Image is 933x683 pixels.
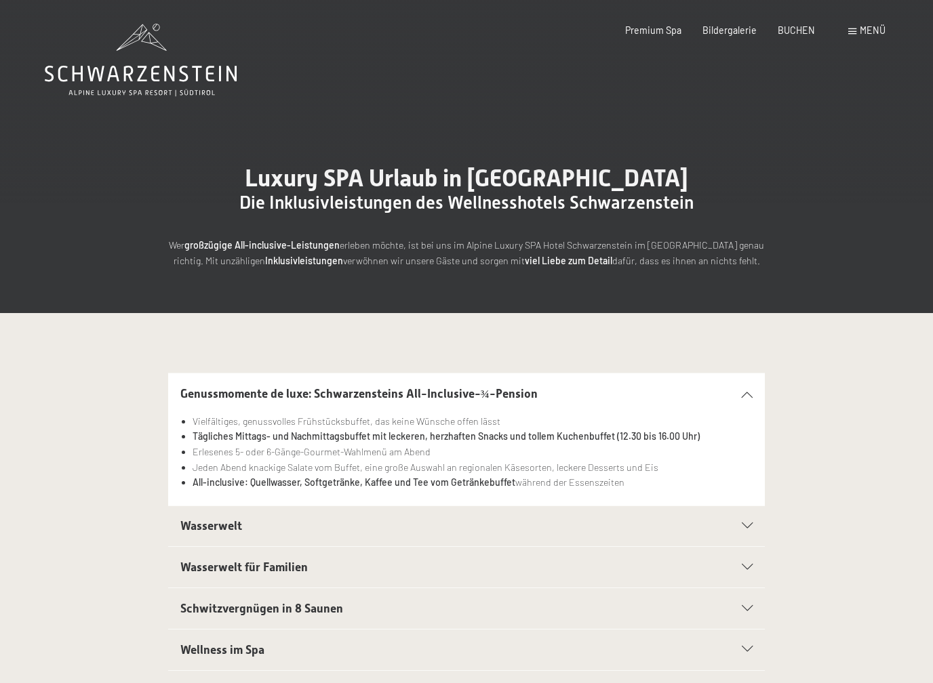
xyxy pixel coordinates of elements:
span: Luxury SPA Urlaub in [GEOGRAPHIC_DATA] [245,164,688,192]
span: Genussmomente de luxe: Schwarzensteins All-Inclusive-¾-Pension [180,387,538,400]
a: BUCHEN [778,24,815,36]
span: Schwitzvergnügen in 8 Saunen [180,602,343,615]
li: Erlesenes 5- oder 6-Gänge-Gourmet-Wahlmenü am Abend [193,444,753,460]
span: Menü [860,24,886,36]
span: Die Inklusivleistungen des Wellnesshotels Schwarzenstein [239,192,694,213]
strong: Inklusivleistungen [265,255,343,266]
strong: viel Liebe zum Detail [525,255,612,266]
span: Wellness im Spa [180,643,264,657]
a: Bildergalerie [702,24,757,36]
a: Premium Spa [625,24,681,36]
strong: großzügige All-inclusive-Leistungen [184,239,340,251]
li: Vielfältiges, genussvolles Frühstücksbuffet, das keine Wünsche offen lässt [193,414,753,430]
span: Wasserwelt [180,519,242,533]
strong: Tägliches Mittags- und Nachmittagsbuffet mit leckeren, herzhaften Snacks und tollem Kuchenbuffet ... [193,430,700,442]
p: Wer erleben möchte, ist bei uns im Alpine Luxury SPA Hotel Schwarzenstein im [GEOGRAPHIC_DATA] ge... [168,238,765,268]
li: während der Essenszeiten [193,475,753,491]
span: Wasserwelt für Familien [180,560,308,574]
strong: All-inclusive: Quellwasser, Softgetränke, Kaffee und Tee vom Getränkebuffet [193,476,515,488]
li: Jeden Abend knackige Salate vom Buffet, eine große Auswahl an regionalen Käsesorten, leckere Dess... [193,460,753,476]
